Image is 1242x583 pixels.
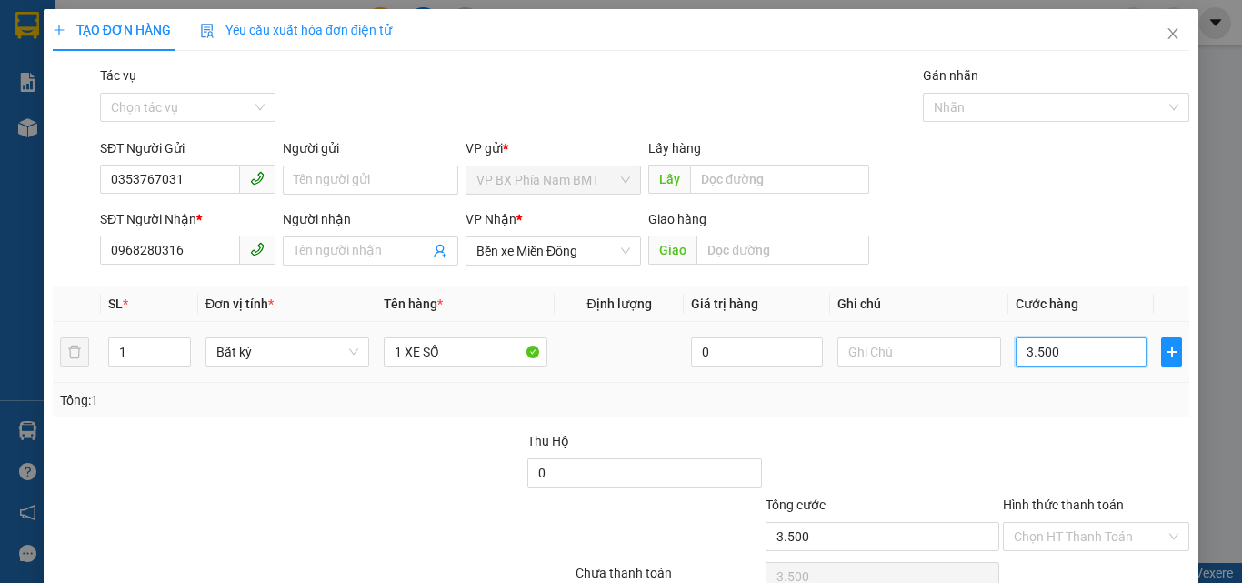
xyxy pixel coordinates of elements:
[200,23,392,37] span: Yêu cầu xuất hóa đơn điện tử
[586,297,651,311] span: Định lượng
[648,212,706,226] span: Giao hàng
[923,68,978,83] label: Gán nhãn
[1161,337,1182,367] button: plus
[1016,297,1078,311] span: Cước hàng
[1147,9,1198,60] button: Close
[691,337,822,367] input: 0
[1003,498,1124,512] label: Hình thức thanh toán
[60,390,481,410] div: Tổng: 1
[466,212,516,226] span: VP Nhận
[250,171,265,186] span: phone
[648,141,701,156] span: Lấy hàng
[648,165,690,194] span: Lấy
[216,338,358,366] span: Bất kỳ
[837,337,1001,367] input: Ghi Chú
[100,138,275,158] div: SĐT Người Gửi
[283,209,458,229] div: Người nhận
[476,237,630,265] span: Bến xe Miền Đông
[250,242,265,256] span: phone
[53,24,65,36] span: plus
[384,297,443,311] span: Tên hàng
[200,24,215,38] img: icon
[1162,345,1181,359] span: plus
[466,138,641,158] div: VP gửi
[283,138,458,158] div: Người gửi
[766,498,826,512] span: Tổng cước
[1166,26,1180,41] span: close
[527,434,569,448] span: Thu Hộ
[60,337,89,367] button: delete
[108,297,123,311] span: SL
[830,286,1008,322] th: Ghi chú
[476,166,630,194] span: VP BX Phía Nam BMT
[691,297,758,311] span: Giá trị hàng
[648,236,696,265] span: Giao
[384,337,547,367] input: VD: Bàn, Ghế
[100,209,275,229] div: SĐT Người Nhận
[696,236,869,265] input: Dọc đường
[53,23,171,37] span: TẠO ĐƠN HÀNG
[690,165,869,194] input: Dọc đường
[205,297,274,311] span: Đơn vị tính
[433,244,447,258] span: user-add
[100,68,136,83] label: Tác vụ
